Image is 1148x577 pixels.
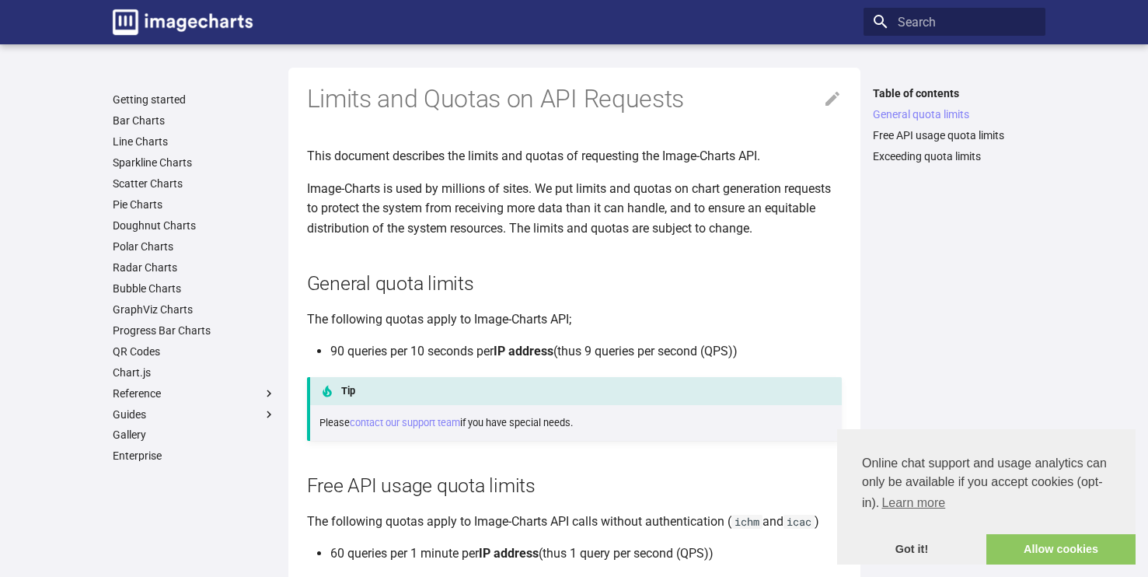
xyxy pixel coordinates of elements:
[307,377,842,405] p: Tip
[113,365,276,379] a: Chart.js
[113,344,276,358] a: QR Codes
[494,344,553,358] strong: IP address
[113,449,276,463] a: Enterprise
[350,417,460,428] a: contact our support team
[113,323,276,337] a: Progress Bar Charts
[307,146,842,166] p: This document describes the limits and quotas of requesting the Image-Charts API.
[113,219,276,233] a: Doughnut Charts
[319,415,832,431] p: Please if you have special needs.
[113,407,276,421] label: Guides
[837,429,1136,565] div: cookieconsent
[873,149,1036,163] a: Exceeding quota limits
[862,454,1111,515] span: Online chat support and usage analytics can only be available if you accept cookies (opt-in).
[307,270,842,297] h2: General quota limits
[731,515,762,529] code: ichm
[113,386,276,400] label: Reference
[113,428,276,442] a: Gallery
[106,3,259,41] a: Image-Charts documentation
[113,135,276,149] a: Line Charts
[873,128,1036,142] a: Free API usage quota limits
[307,309,842,330] p: The following quotas apply to Image-Charts API;
[986,534,1136,565] a: allow cookies
[864,86,1045,163] nav: Table of contents
[873,107,1036,121] a: General quota limits
[479,546,539,561] strong: IP address
[330,341,842,362] li: 90 queries per 10 seconds per (thus 9 queries per second (QPS))
[330,544,842,564] li: 60 queries per 1 minute per (thus 1 query per second (QPS))
[783,515,815,529] code: icac
[113,261,276,275] a: Radar Charts
[864,8,1045,36] input: Search
[113,93,276,107] a: Getting started
[113,240,276,254] a: Polar Charts
[307,472,842,499] h2: Free API usage quota limits
[113,282,276,295] a: Bubble Charts
[837,534,986,565] a: dismiss cookie message
[113,114,276,128] a: Bar Charts
[864,86,1045,100] label: Table of contents
[113,302,276,316] a: GraphViz Charts
[307,83,842,116] h1: Limits and Quotas on API Requests
[879,491,947,515] a: learn more about cookies
[113,177,276,191] a: Scatter Charts
[113,198,276,212] a: Pie Charts
[113,156,276,170] a: Sparkline Charts
[307,179,842,239] p: Image-Charts is used by millions of sites. We put limits and quotas on chart generation requests ...
[307,512,842,532] p: The following quotas apply to Image-Charts API calls without authentication ( and )
[113,9,253,35] img: logo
